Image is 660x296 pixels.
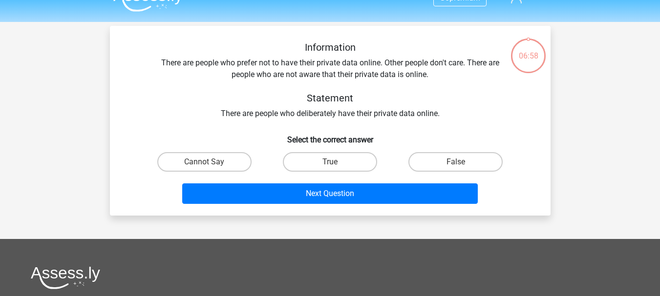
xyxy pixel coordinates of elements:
h5: Statement [157,92,504,104]
img: Assessly logo [31,266,100,289]
label: Cannot Say [157,152,252,172]
h6: Select the correct answer [126,127,535,144]
label: False [408,152,503,172]
div: There are people who prefer not to have their private data online. Other people don't care. There... [126,41,535,119]
label: True [283,152,377,172]
h5: Information [157,41,504,53]
button: Next Question [182,183,478,204]
div: 06:58 [510,38,547,62]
